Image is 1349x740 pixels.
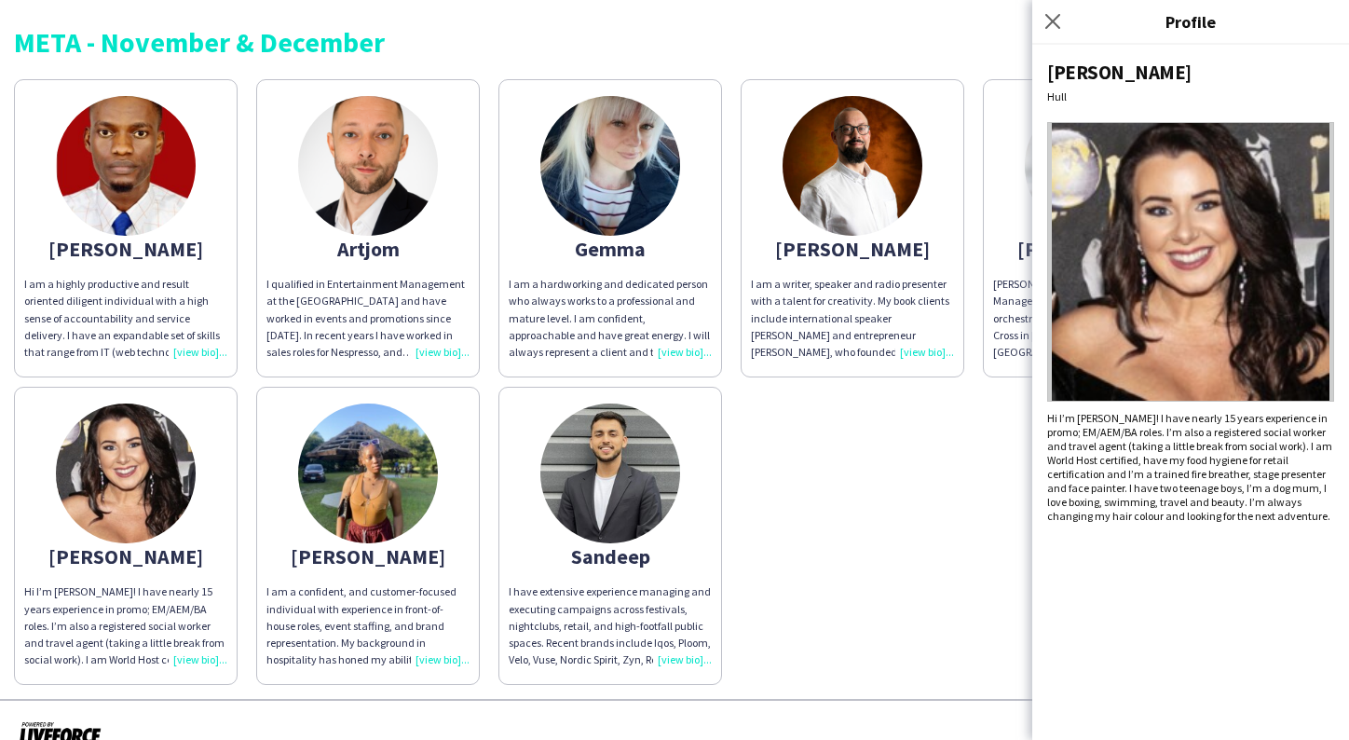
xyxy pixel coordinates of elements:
div: I am a highly productive and result oriented diligent individual with a high sense of accountabil... [24,276,227,361]
div: [PERSON_NAME] [24,240,227,257]
img: thumb-670ceca005d1c.jpeg [540,404,680,543]
span: I qualified in Entertainment Management at the [GEOGRAPHIC_DATA] and have worked in events and pr... [266,277,470,460]
div: Gemma [509,240,712,257]
span: I am a writer, speaker and radio presenter with a talent for creativity. My book clients include ... [751,277,949,579]
h3: Profile [1032,9,1349,34]
div: [PERSON_NAME] [266,548,470,565]
div: [PERSON_NAME] a seasoned Event Manager, boasts an illustrious career orchestrating high-profile e... [993,276,1196,361]
div: I have extensive experience managing and executing campaigns across festivals, nightclubs, retail... [509,583,712,668]
div: Hull [1047,89,1334,103]
img: thumb-6824e0657eacf.jpeg [56,96,196,236]
div: META - November & December [14,28,1335,56]
img: thumb-65a14ddf553c7.jpg [783,96,922,236]
div: [PERSON_NAME] [993,240,1196,257]
div: Hi I’m [PERSON_NAME]! I have nearly 15 years experience in promo; EM/AEM/BA roles. I’m also a reg... [1047,411,1334,523]
div: Hi I’m [PERSON_NAME]! I have nearly 15 years experience in promo; EM/AEM/BA roles. I’m also a reg... [24,583,227,668]
img: thumb-680f71025f840.jpg [540,96,680,236]
span: I am a hardworking and dedicated person who always works to a professional and mature level. I am... [509,277,710,376]
div: Artjom [266,240,470,257]
div: [PERSON_NAME] [1047,60,1334,85]
div: I am a confident, and customer-focused individual with experience in front-of-house roles, event ... [266,583,470,668]
div: [PERSON_NAME] [751,240,954,257]
div: [PERSON_NAME] [24,548,227,565]
img: thumb-67d69a0a7c475.jpeg [298,404,438,543]
div: Sandeep [509,548,712,565]
img: thumb-685eafcc18163.png [298,96,438,236]
img: Crew avatar or photo [1047,122,1334,402]
img: thumb-6846b6e168cac.jpeg [56,404,196,543]
img: thumb-272b6696-7851-452e-a2ef-0f450f18cd02.jpg [1025,96,1165,236]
